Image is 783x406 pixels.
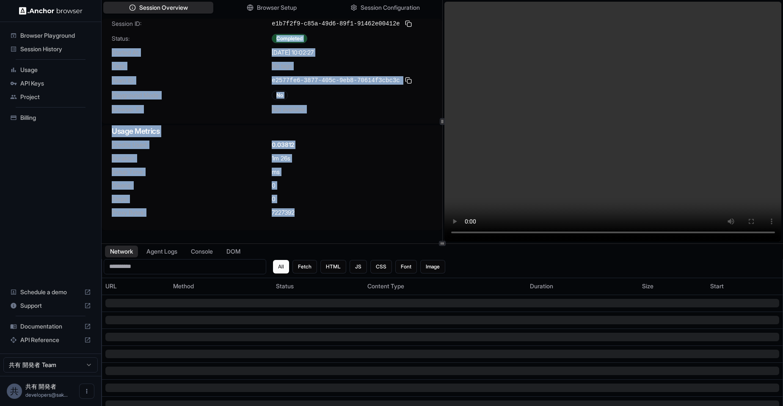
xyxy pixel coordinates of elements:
span: No tags [272,62,292,70]
span: API Keys [20,79,91,88]
button: Fetch [292,260,317,273]
span: Browser Playground [20,31,91,40]
span: Team ID: [112,76,272,85]
button: Console [186,246,218,257]
div: URL [105,282,166,290]
div: Method [173,282,269,290]
div: Duration [530,282,635,290]
span: API Reference [20,336,81,344]
span: Usage [20,66,91,74]
span: Not available [272,105,305,113]
span: Tags: [112,62,272,70]
div: Browser Playground [7,29,94,42]
span: Session Configuration [361,3,420,12]
button: DOM [221,246,245,257]
button: Network [105,246,138,257]
span: ms [272,168,280,176]
div: Status [276,282,361,290]
button: All [273,260,289,273]
span: Schedule a demo [20,288,81,296]
div: Usage [7,63,94,77]
span: Session History [20,45,91,53]
span: Playground Mode: [112,91,272,99]
span: e1b7f2f9-c85a-49d6-89f1-91462e00412e [272,19,400,28]
div: 共 [7,384,22,399]
div: No [272,91,288,100]
div: Completed [272,34,307,43]
span: 共有 開発者 [25,383,56,390]
div: Content Type [367,282,523,290]
span: Support [20,301,81,310]
span: Documentation [20,322,81,331]
span: Steps: [112,195,272,203]
div: Documentation [7,320,94,333]
span: [DATE] 10:02:27 [272,48,314,57]
div: Billing [7,111,94,124]
button: Image [420,260,445,273]
span: 0 [272,195,276,203]
span: Session Overview [139,3,188,12]
div: Size [642,282,703,290]
button: JS [350,260,367,273]
span: 1m 26s [272,154,290,163]
div: Support [7,299,94,312]
span: Project [20,93,91,101]
div: Start [710,282,779,290]
div: Project [7,90,94,104]
button: CSS [370,260,392,273]
span: Proxy Bytes: [112,208,272,217]
span: Setup Time: [112,168,272,176]
span: developers@sakurakids-sc.jp [25,392,68,398]
span: Duration: [112,154,272,163]
span: Browser Setup [257,3,297,12]
span: 7227392 [272,208,295,217]
span: Tokens: [112,181,272,190]
span: Credits Used: [112,141,272,149]
div: API Reference [7,333,94,347]
button: Font [395,260,417,273]
span: Status: [112,34,272,43]
button: Agent Logs [141,246,182,257]
img: Anchor Logo [19,7,83,15]
span: 0 [272,181,276,190]
div: Schedule a demo [7,285,94,299]
span: Started At: [112,48,272,57]
div: API Keys [7,77,94,90]
span: Billing [20,113,91,122]
button: HTML [320,260,346,273]
span: 0.03812 [272,141,294,149]
h3: Usage Metrics [112,125,432,137]
div: Session History [7,42,94,56]
span: Session ID: [112,19,272,28]
button: Open menu [79,384,94,399]
span: e2577fe6-3877-405c-9eb8-70614f3cbc3c [272,76,400,85]
span: Browser IP: [112,105,272,113]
